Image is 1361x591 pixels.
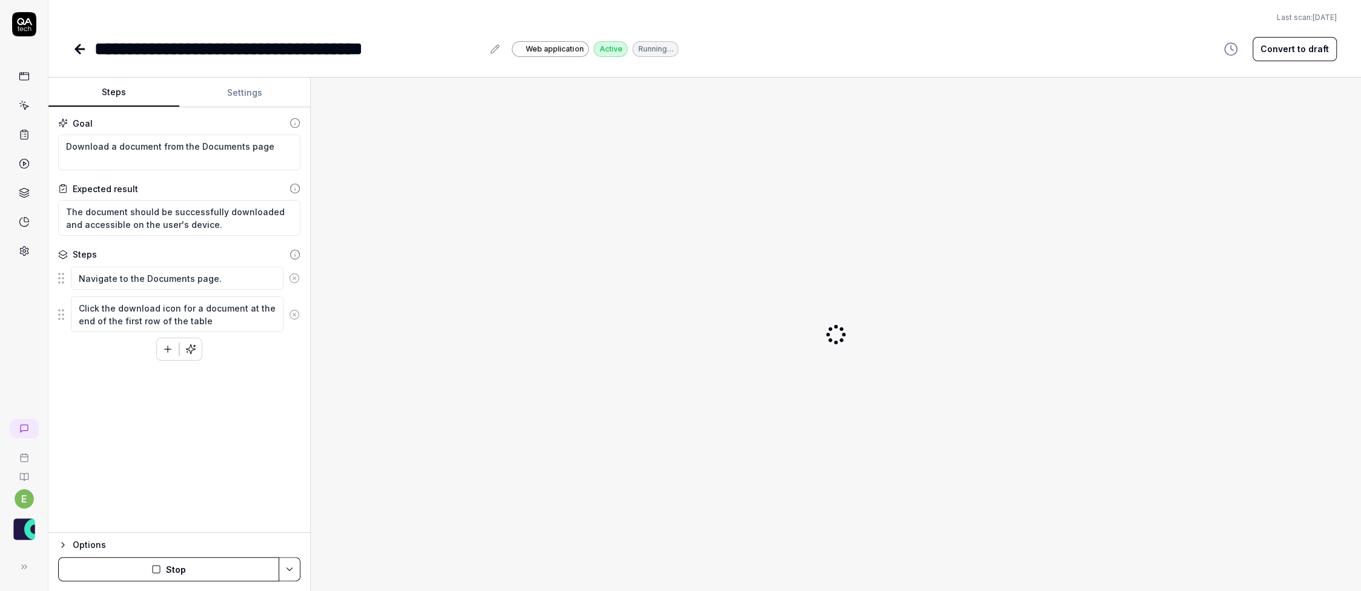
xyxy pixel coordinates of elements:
a: Web application [512,41,589,57]
span: Web application [526,44,583,55]
a: New conversation [10,419,39,438]
div: Suggestions [58,265,300,291]
div: Steps [73,248,97,261]
div: Running… [632,41,678,57]
button: Last scan:[DATE] [1277,12,1337,23]
button: Stop [58,557,279,581]
div: Active [594,41,628,57]
button: Remove step [283,266,305,290]
button: Steps [48,78,179,107]
button: View version history [1216,37,1245,61]
time: [DATE] [1313,13,1337,22]
a: Book a call with us [5,443,43,462]
button: Remove step [283,302,305,327]
div: Options [73,538,300,552]
button: e [15,489,34,509]
img: AdminPulse - 0475.384.429 Logo [13,518,35,540]
button: Options [58,538,300,552]
button: Convert to draft [1253,37,1337,61]
div: Suggestions [58,296,300,333]
button: AdminPulse - 0475.384.429 Logo [5,509,43,543]
button: Settings [179,78,310,107]
span: Last scan: [1277,12,1337,23]
div: Goal [73,117,93,130]
div: Expected result [73,182,138,195]
a: Documentation [5,462,43,482]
